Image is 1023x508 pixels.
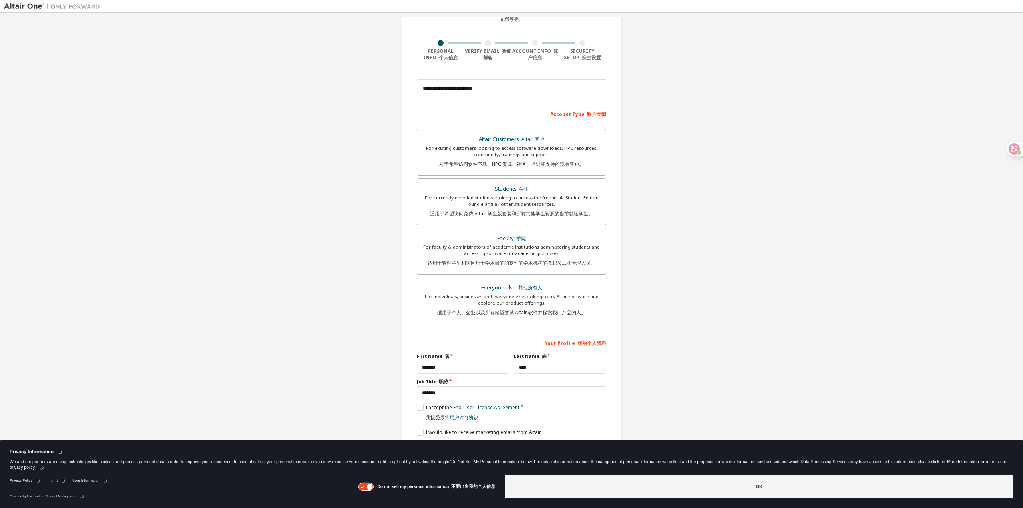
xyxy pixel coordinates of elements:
[577,340,606,347] font: 您的个人资料
[417,404,519,424] label: I accept the
[417,379,606,385] label: Job Title
[439,161,584,167] font: 对于希望访问软件下载、HPC 资源、社区、培训和支持的现有客户。
[511,48,559,61] div: Account Info
[519,185,529,192] font: 学生
[483,48,511,61] font: 验证邮箱
[417,336,606,349] div: Your Profile
[417,429,541,449] label: I would like to receive marketing emails from Altair
[453,404,519,411] a: End-User License Agreement
[542,353,547,359] font: 姓
[428,259,595,266] font: 适用于管理学生和访问用于学术目的的软件的学术机构的教职员工和管理人员。
[440,414,478,421] a: 最终用户许可协议
[439,54,458,61] font: 个人信息
[417,353,509,359] label: First Name
[582,54,601,61] font: 安全设置
[417,48,464,61] div: Personal Info
[417,107,606,120] div: Account Type
[422,233,601,244] div: Faculty
[422,183,601,195] div: Students
[422,244,601,269] div: For faculty & administrators of academic institutions administering students and accessing softwa...
[464,48,512,61] div: Verify Email
[521,136,544,143] font: Altair 客户
[514,353,606,359] label: Last Name
[422,134,601,145] div: Altair Customers
[500,16,523,22] font: 文档等等。
[4,2,104,10] img: Altair One
[559,48,607,61] div: Security Setup
[422,293,601,319] div: For individuals, businesses and everyone else looking to try Altair software and explore our prod...
[422,282,601,293] div: Everyone else
[518,284,542,291] font: 其他所有人
[439,378,448,385] font: 职称
[430,210,593,217] font: 适用于希望访问免费 Altair 学生版套装和所有其他学生资源的当前就读学生。
[587,111,606,118] font: 账户类型
[445,353,450,359] font: 名
[437,309,586,316] font: 适用于个人、企业以及所有希望尝试 Altair 软件并探索我们产品的人。
[528,48,558,61] font: 账户信息
[516,235,526,242] font: 学院
[422,195,601,220] div: For currently enrolled students looking to access the free Altair Student Edition bundle and all ...
[426,414,478,421] font: 我接受
[422,145,601,171] div: For existing customers looking to access software downloads, HPC resources, community, trainings ...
